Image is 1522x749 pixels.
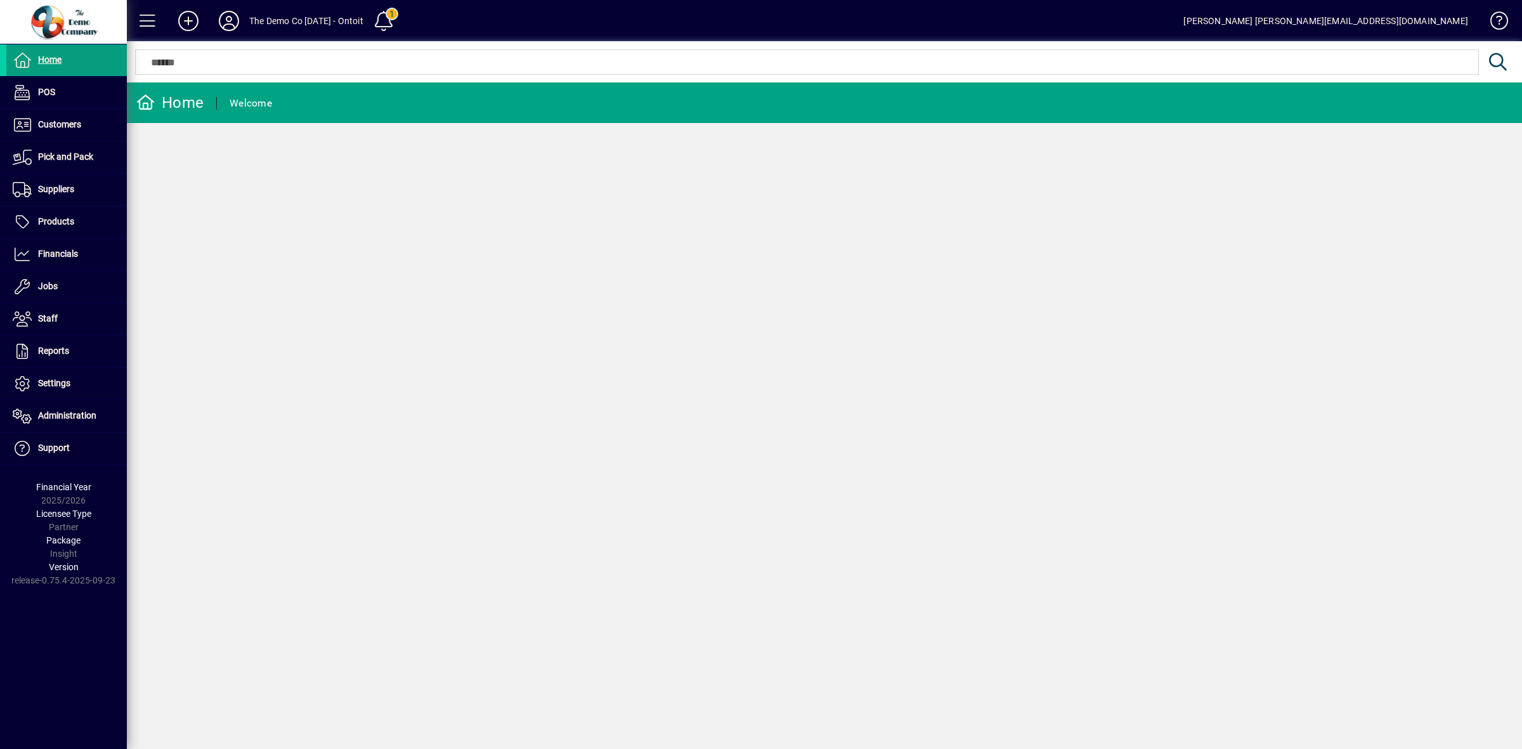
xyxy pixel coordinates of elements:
[46,535,81,545] span: Package
[1481,3,1506,44] a: Knowledge Base
[6,174,127,205] a: Suppliers
[38,87,55,97] span: POS
[6,238,127,270] a: Financials
[38,410,96,420] span: Administration
[38,55,62,65] span: Home
[6,433,127,464] a: Support
[36,509,91,519] span: Licensee Type
[6,109,127,141] a: Customers
[38,346,69,356] span: Reports
[38,119,81,129] span: Customers
[38,313,58,323] span: Staff
[6,141,127,173] a: Pick and Pack
[6,77,127,108] a: POS
[36,482,91,492] span: Financial Year
[6,303,127,335] a: Staff
[38,378,70,388] span: Settings
[49,562,79,572] span: Version
[6,206,127,238] a: Products
[6,368,127,400] a: Settings
[38,443,70,453] span: Support
[6,400,127,432] a: Administration
[168,10,209,32] button: Add
[230,93,272,114] div: Welcome
[6,271,127,303] a: Jobs
[1183,11,1468,31] div: [PERSON_NAME] [PERSON_NAME][EMAIL_ADDRESS][DOMAIN_NAME]
[38,152,93,162] span: Pick and Pack
[38,281,58,291] span: Jobs
[38,249,78,259] span: Financials
[38,184,74,194] span: Suppliers
[249,11,363,31] div: The Demo Co [DATE] - Ontoit
[6,335,127,367] a: Reports
[38,216,74,226] span: Products
[136,93,204,113] div: Home
[209,10,249,32] button: Profile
